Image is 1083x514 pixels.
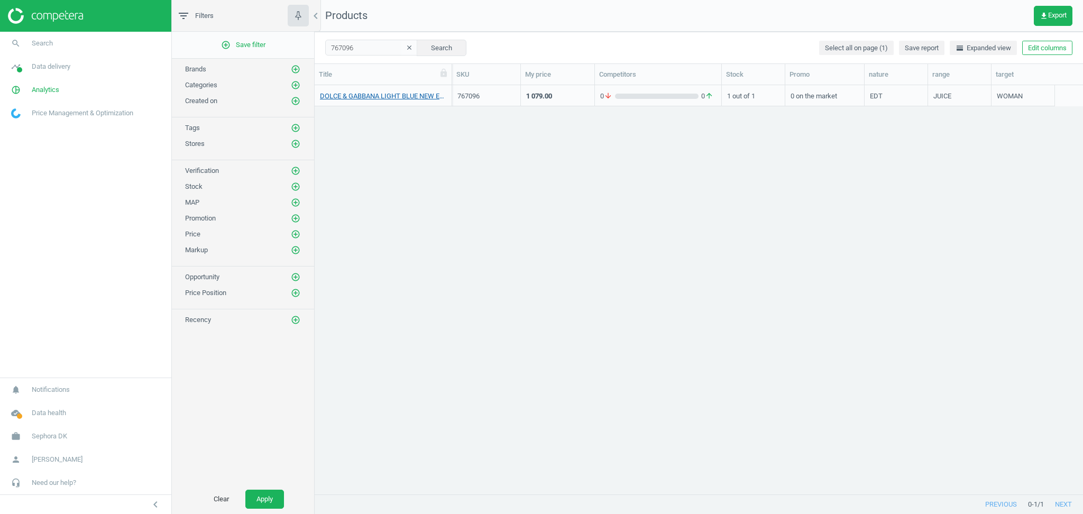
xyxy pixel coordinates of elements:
i: add_circle_outline [291,65,300,74]
span: Filters [195,11,214,21]
button: add_circle_outline [290,166,301,176]
button: add_circle_outline [290,213,301,224]
span: Products [325,9,368,22]
button: Edit columns [1022,41,1072,56]
div: Title [319,70,447,79]
i: cloud_done [6,403,26,423]
button: Clear [203,490,240,509]
span: Save report [905,43,939,53]
span: / 1 [1038,500,1044,509]
div: My price [525,70,590,79]
i: add_circle_outline [291,80,300,90]
img: ajHJNr6hYgQAAAAASUVORK5CYII= [8,8,83,24]
button: get_appExport [1034,6,1072,26]
i: pie_chart_outlined [6,80,26,100]
span: Opportunity [185,273,219,281]
i: chevron_left [149,498,162,511]
button: add_circle_outline [290,197,301,208]
span: Markup [185,246,208,254]
button: next [1044,495,1083,514]
a: DOLCE & GABBANA LIGHT BLUE NEW EDT 100 ML_767096-NEW LB EDT 100ML [320,91,446,101]
div: 0 on the market [791,86,859,105]
span: Stores [185,140,205,148]
i: add_circle_outline [291,139,300,149]
i: add_circle_outline [291,182,300,191]
span: Brands [185,65,206,73]
button: add_circle_outline [290,80,301,90]
button: add_circle_outline [290,64,301,75]
i: add_circle_outline [291,96,300,106]
span: Save filter [221,40,265,50]
i: clear [406,44,413,51]
button: chevron_left [142,498,169,511]
span: [PERSON_NAME] [32,455,82,464]
button: Select all on page (1) [819,41,894,56]
button: add_circle_outline [290,96,301,106]
span: Analytics [32,85,59,95]
div: Promo [790,70,860,79]
i: add_circle_outline [291,123,300,133]
span: Price Position [185,289,226,297]
span: 0 [600,91,615,101]
span: Verification [185,167,219,175]
span: 0 [699,91,716,101]
div: JUICE [933,91,951,105]
span: Notifications [32,385,70,394]
span: Sephora DK [32,432,67,441]
button: Save report [899,41,944,56]
div: target [996,70,1051,79]
span: Price Management & Optimization [32,108,133,118]
div: range [932,70,987,79]
div: Competitors [599,70,717,79]
span: Promotion [185,214,216,222]
div: EDT [870,91,883,105]
i: work [6,426,26,446]
button: add_circle_outline [290,139,301,149]
span: Tags [185,124,200,132]
div: 767096 [457,91,515,101]
i: add_circle_outline [291,272,300,282]
span: Price [185,230,200,238]
i: filter_list [177,10,190,22]
span: 0 - 1 [1028,500,1038,509]
button: Apply [245,490,284,509]
button: add_circle_outline [290,245,301,255]
button: horizontal_splitExpanded view [950,41,1017,56]
button: add_circle_outline [290,123,301,133]
input: SKU/Title search [325,40,418,56]
i: add_circle_outline [291,245,300,255]
img: wGWNvw8QSZomAAAAABJRU5ErkJggg== [11,108,21,118]
span: Need our help? [32,478,76,488]
span: Data delivery [32,62,70,71]
span: Search [32,39,53,48]
i: arrow_upward [705,91,713,101]
span: Categories [185,81,217,89]
button: add_circle_outline [290,272,301,282]
span: Export [1040,12,1067,20]
i: arrow_downward [604,91,612,101]
span: Expanded view [956,43,1011,53]
i: person [6,449,26,470]
span: Select all on page (1) [825,43,888,53]
div: grid [315,85,1083,494]
div: Stock [726,70,781,79]
i: add_circle_outline [291,288,300,298]
div: SKU [456,70,516,79]
span: MAP [185,198,199,206]
button: clear [401,41,417,56]
div: 1 079.00 [526,91,552,101]
i: chevron_left [309,10,322,22]
i: add_circle_outline [221,40,231,50]
button: add_circle_outline [290,315,301,325]
i: add_circle_outline [291,198,300,207]
i: add_circle_outline [291,230,300,239]
i: timeline [6,57,26,77]
button: previous [974,495,1028,514]
div: 1 out of 1 [727,86,779,105]
span: Recency [185,316,211,324]
span: Stock [185,182,203,190]
button: add_circle_outline [290,229,301,240]
div: nature [869,70,923,79]
div: WOMAN [997,91,1023,105]
button: add_circle_outline [290,181,301,192]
